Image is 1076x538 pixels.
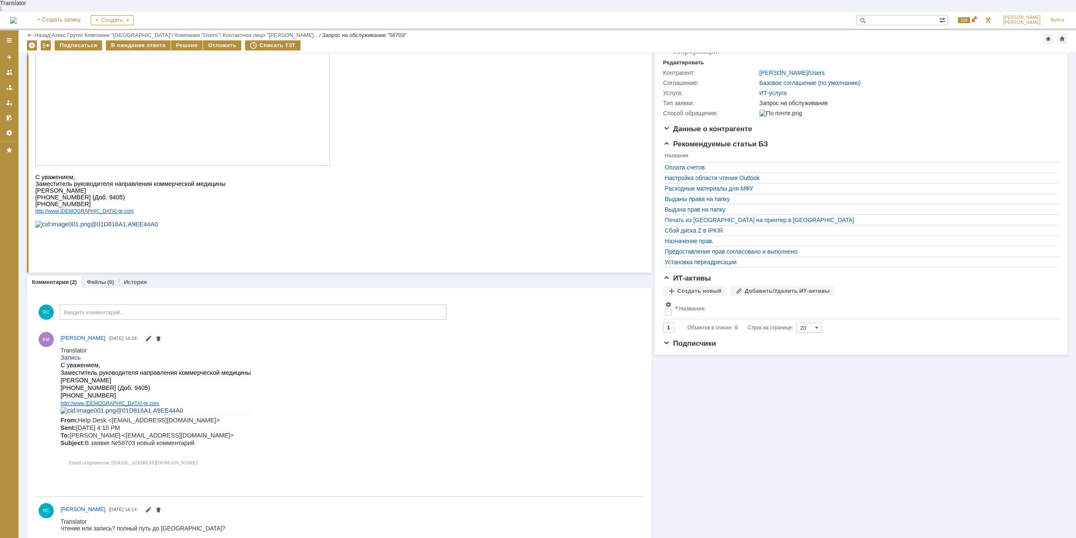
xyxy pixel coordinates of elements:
div: Запрос на обслуживание [760,100,1054,106]
span: Email отправителя: [EMAIL_ADDRESS][DOMAIN_NAME] [8,113,137,119]
a: Комментарии [32,279,69,285]
div: Способ обращения: [663,110,758,117]
a: Создать заявку [3,50,16,64]
a: ИТ-услуга [760,90,787,96]
a: Сбой диска Z в IPKIR [665,227,1053,234]
th: Название [673,299,1055,319]
a: Компания "Users" [175,32,219,38]
div: Запрос на обслуживание "58703" [322,32,407,38]
div: (0) [107,279,114,285]
a: + Создать заявку [32,12,86,29]
div: Сделать домашней страницей [1057,34,1067,44]
span: [PERSON_NAME] [1003,15,1041,20]
span: [DATE] [109,507,124,512]
a: Расходные материалы для МФУ [665,185,1053,192]
span: [PERSON_NAME] [1003,20,1041,25]
span: . [24,215,25,221]
a: Оплата счетов [665,164,1053,171]
span: [DEMOGRAPHIC_DATA] [25,215,81,221]
div: / [52,32,85,38]
span: [DATE] [109,336,124,341]
span: com [89,215,99,221]
div: / [175,32,223,38]
th: Название [663,151,1055,162]
a: Выдача прав на папку [665,206,1053,213]
span: Удалить [155,336,162,343]
div: Создать [91,15,134,25]
span: Данные о контрагенте [663,125,752,133]
span: [PERSON_NAME] [61,335,105,341]
span: Объектов в списке: [688,325,733,331]
div: Контрагент: [663,69,758,76]
a: Мои заявки [3,96,16,109]
span: 16:28 [125,336,137,341]
div: (2) [70,279,77,285]
span: :// [8,215,13,221]
div: Открыть панель уведомлений [953,12,978,29]
div: / [223,32,322,38]
span: - [82,53,83,59]
a: [PERSON_NAME] [760,69,808,76]
a: Предоставление прав согласовано и выполнено. [665,248,1053,255]
span: com [89,53,99,59]
span: ИТ-активы [663,274,711,282]
span: Редактировать [145,507,152,514]
span: gr [83,215,88,221]
span: . [87,53,89,59]
a: Мои согласования [3,111,16,125]
a: Настройки [3,126,16,140]
a: Контактное лицо "[PERSON_NAME]… [223,32,319,38]
div: / [760,69,825,76]
span: www [13,215,24,221]
span: Расширенный поиск [939,16,947,24]
div: Редактировать [663,59,704,66]
div: Название [679,305,705,312]
span: . [87,215,89,221]
span: - [82,215,83,221]
span: Рекомендуемые статьи БЗ [663,140,768,148]
span: [DEMOGRAPHIC_DATA] [25,53,81,59]
span: Редактировать [145,336,152,343]
div: Соглашение: [663,80,758,86]
div: / [84,32,175,38]
a: [PERSON_NAME] [61,334,105,342]
span: . [24,53,25,59]
a: Настройка области чтения Outlook [665,175,1053,181]
div: Тип заявки: [663,100,758,106]
a: Выданы права на папку [665,196,1053,202]
span: 16:14 [125,507,137,512]
a: Перейти в интерфейс администратора [983,15,993,25]
i: Строк на странице: [688,323,793,333]
span: 100 [958,17,970,23]
span: Удалить [155,507,162,514]
div: Услуга: [663,90,758,96]
span: [PERSON_NAME] [61,506,105,512]
a: Печать из [GEOGRAPHIC_DATA] на принтер в [GEOGRAPHIC_DATA] [665,217,1053,223]
a: Выйти [1046,12,1069,29]
span: gr [83,53,88,59]
a: Users [810,69,825,76]
div: 0 [735,323,738,333]
span: www [13,53,24,59]
span: ЯС [39,305,54,320]
a: Установка переадресации [665,259,1053,265]
a: Назначение прав. [665,238,1053,244]
a: Атекс Групп [52,32,82,38]
a: Компания "[GEOGRAPHIC_DATA]" [84,32,172,38]
a: [PERSON_NAME][PERSON_NAME] [998,12,1046,29]
div: Удалить [27,40,37,50]
a: Перейти на домашнюю страницу [10,17,17,24]
span: Подписчики [663,339,716,347]
a: Заявки в моей ответственности [3,81,16,94]
span: Настройки [665,301,672,308]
